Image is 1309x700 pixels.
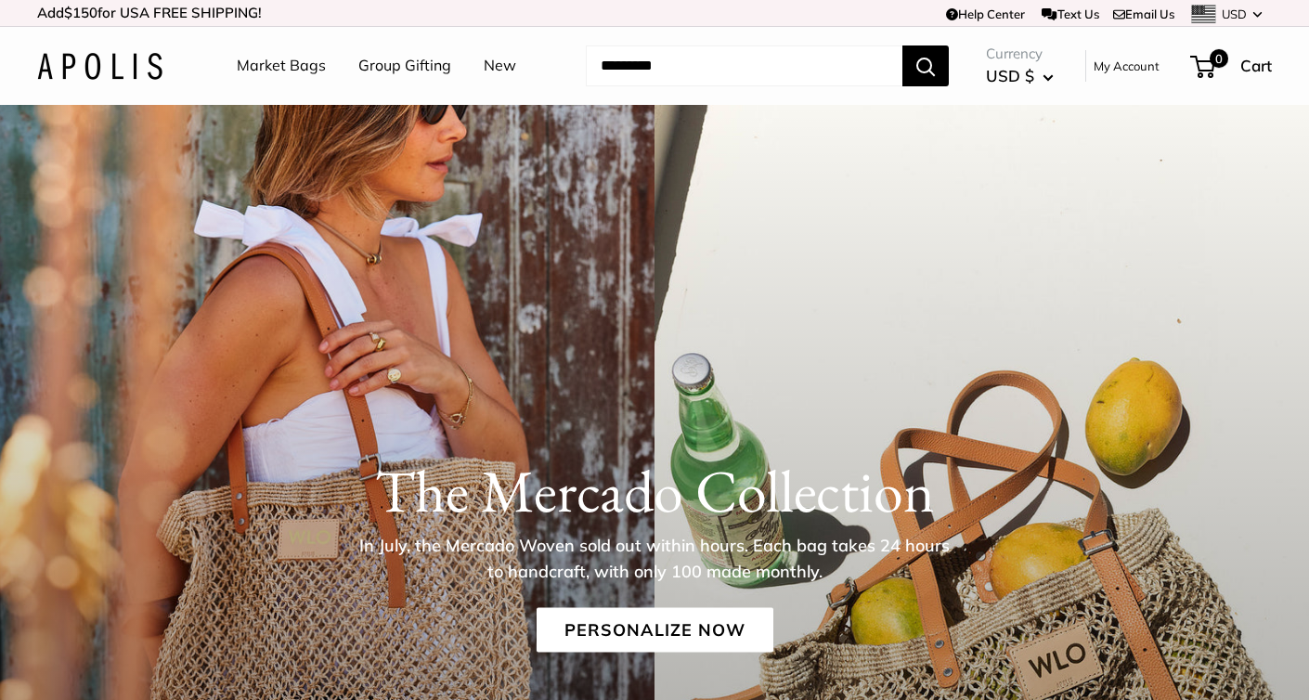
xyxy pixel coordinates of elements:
span: $150 [64,4,97,21]
button: Search [902,45,949,86]
span: 0 [1210,49,1228,68]
input: Search... [586,45,902,86]
button: USD $ [986,61,1054,91]
a: New [484,52,516,80]
a: My Account [1094,55,1160,77]
a: Group Gifting [358,52,451,80]
span: USD $ [986,66,1034,85]
a: Help Center [946,6,1025,21]
a: Personalize Now [537,607,773,652]
span: Currency [986,41,1054,67]
img: Apolis [37,53,162,80]
p: In July, the Mercado Woven sold out within hours. Each bag takes 24 hours to handcraft, with only... [353,532,956,584]
a: Email Us [1113,6,1174,21]
h1: The Mercado Collection [37,455,1272,525]
a: Text Us [1042,6,1098,21]
a: Market Bags [237,52,326,80]
span: USD [1222,6,1247,21]
span: Cart [1240,56,1272,75]
a: 0 Cart [1192,51,1272,81]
